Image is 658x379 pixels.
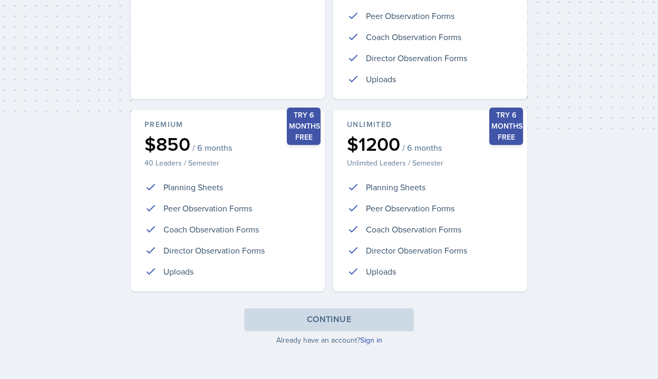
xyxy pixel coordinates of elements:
p: Uploads [163,265,193,278]
p: Coach Observation Forms [366,223,461,236]
button: Continue [245,308,413,331]
span: / 6 months [402,142,442,153]
p: Already have an account? [131,335,527,345]
p: Coach Observation Forms [163,223,259,236]
p: Planning Sheets [366,181,425,193]
a: Sign in [360,335,382,345]
p: Peer Observation Forms [163,202,252,215]
div: $850 [144,134,311,153]
p: Uploads [366,265,396,278]
p: Unlimited Leaders / Semester [347,158,514,168]
div: Premium [144,119,311,130]
p: Peer Observation Forms [366,9,454,22]
div: Try 6 months free [287,108,321,145]
p: Coach Observation Forms [366,31,461,43]
p: Peer Observation Forms [366,202,454,215]
div: $1200 [347,134,514,153]
p: Uploads [366,73,396,85]
p: 40 Leaders / Semester [144,158,311,168]
div: Unlimited [347,119,514,130]
p: Director Observation Forms [163,244,265,257]
div: Continue [307,313,351,326]
p: Director Observation Forms [366,52,467,64]
p: Director Observation Forms [366,244,467,257]
span: / 6 months [192,142,232,153]
p: Planning Sheets [163,181,223,193]
div: Try 6 months free [489,108,523,145]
